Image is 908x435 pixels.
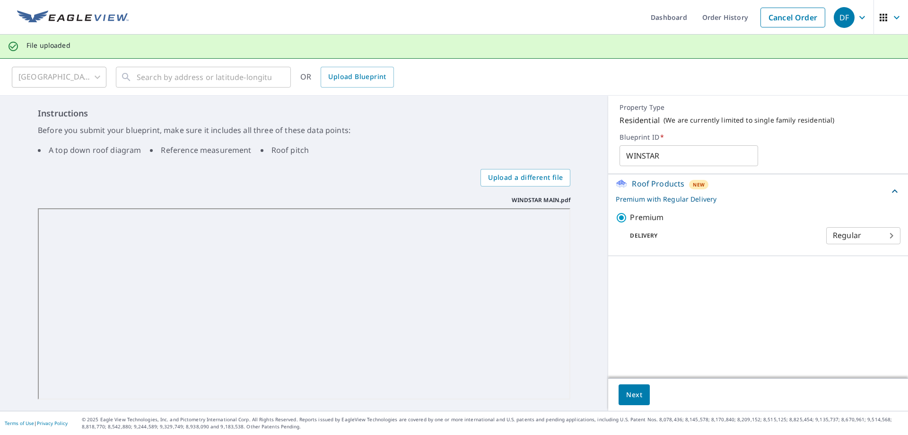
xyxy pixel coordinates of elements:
[480,169,570,186] label: Upload a different file
[620,133,897,142] label: Blueprint ID
[5,420,34,426] a: Terms of Use
[664,116,834,124] p: ( We are currently limited to single family residential )
[37,420,68,426] a: Privacy Policy
[38,208,570,400] iframe: WINDSTAR MAIN.pdf
[834,7,855,28] div: DF
[150,144,251,156] li: Reference measurement
[693,181,705,188] span: New
[626,389,642,401] span: Next
[826,222,900,249] div: Regular
[619,384,650,406] button: Next
[620,103,897,112] p: Property Type
[328,71,386,83] span: Upload Blueprint
[12,64,106,90] div: [GEOGRAPHIC_DATA]
[17,10,129,25] img: EV Logo
[488,172,563,184] span: Upload a different file
[512,196,570,204] p: WINDSTAR MAIN.pdf
[82,416,903,430] p: © 2025 Eagle View Technologies, Inc. and Pictometry International Corp. All Rights Reserved. Repo...
[616,231,826,240] p: Delivery
[632,178,684,189] p: Roof Products
[26,41,70,50] p: File uploaded
[300,67,394,88] div: OR
[5,420,68,426] p: |
[616,178,900,204] div: Roof ProductsNewPremium with Regular Delivery
[616,194,889,204] p: Premium with Regular Delivery
[38,124,570,136] p: Before you submit your blueprint, make sure it includes all three of these data points:
[38,144,141,156] li: A top down roof diagram
[760,8,825,27] a: Cancel Order
[261,144,309,156] li: Roof pitch
[630,212,664,223] p: Premium
[38,107,570,120] h6: Instructions
[321,67,393,88] a: Upload Blueprint
[620,115,660,126] p: Residential
[137,64,271,90] input: Search by address or latitude-longitude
